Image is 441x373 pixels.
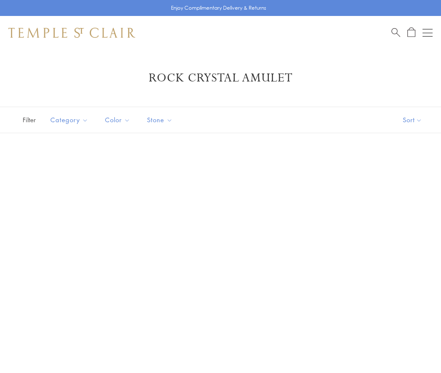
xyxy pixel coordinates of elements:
[391,27,400,38] a: Search
[99,110,136,129] button: Color
[423,28,433,38] button: Open navigation
[171,4,266,12] p: Enjoy Complimentary Delivery & Returns
[384,107,441,133] button: Show sort by
[44,110,94,129] button: Category
[101,115,136,125] span: Color
[407,27,415,38] a: Open Shopping Bag
[141,110,179,129] button: Stone
[21,71,420,86] h1: Rock Crystal Amulet
[143,115,179,125] span: Stone
[46,115,94,125] span: Category
[8,28,135,38] img: Temple St. Clair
